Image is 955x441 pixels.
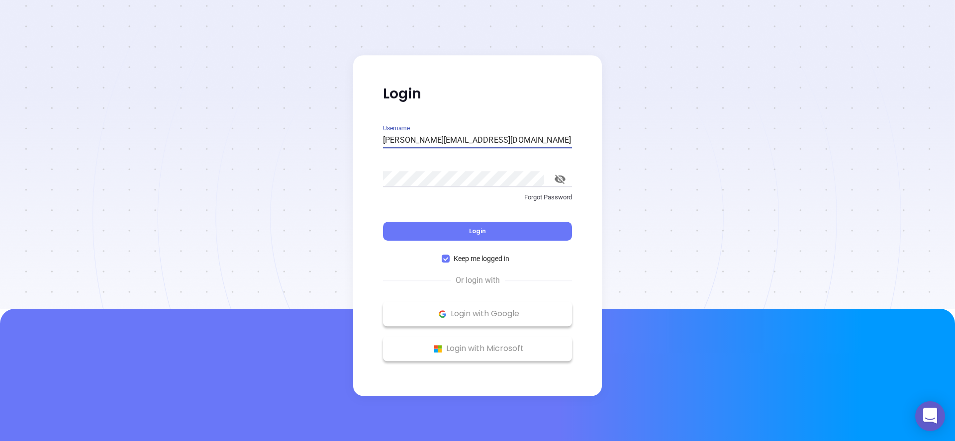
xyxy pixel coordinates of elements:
[383,85,572,103] p: Login
[383,192,572,210] a: Forgot Password
[469,227,486,235] span: Login
[450,253,513,264] span: Keep me logged in
[548,167,572,191] button: toggle password visibility
[451,274,505,286] span: Or login with
[432,343,444,355] img: Microsoft Logo
[383,336,572,361] button: Microsoft Logo Login with Microsoft
[383,192,572,202] p: Forgot Password
[383,125,410,131] label: Username
[436,308,449,320] img: Google Logo
[383,301,572,326] button: Google Logo Login with Google
[388,341,567,356] p: Login with Microsoft
[383,222,572,241] button: Login
[388,306,567,321] p: Login with Google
